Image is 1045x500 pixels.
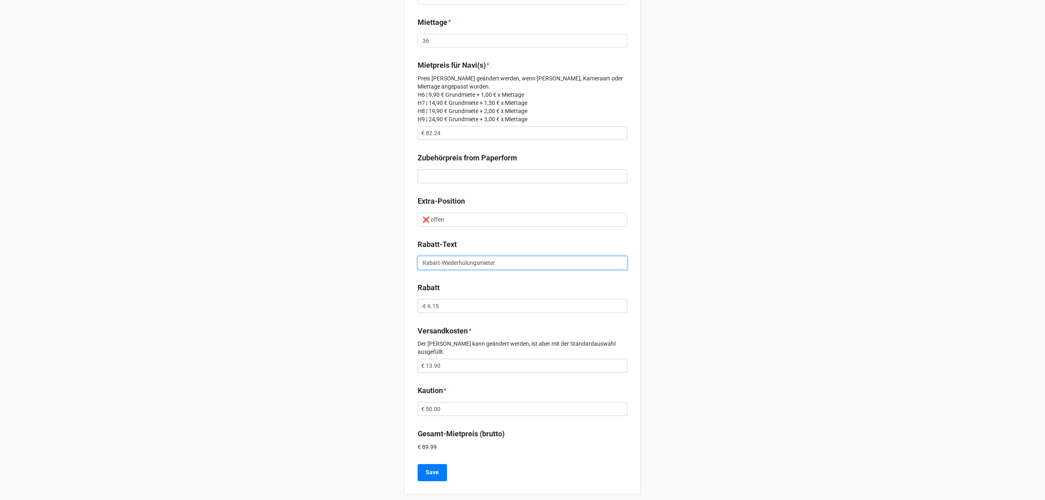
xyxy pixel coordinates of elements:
label: Versandkosten [418,325,468,337]
b: Save [426,468,439,477]
label: Rabatt [418,282,440,293]
label: Extra-Position [418,196,465,207]
label: Rabatt-Text [418,239,457,250]
button: Save [418,464,447,481]
p: Der [PERSON_NAME] kann geändert werden, ist aber mit der Standardauswahl ausgefüllt. [418,340,627,356]
p: € 89.99 [418,443,627,451]
label: Kaution [418,385,443,396]
label: Mietpreis für Navi(s) [418,60,486,71]
label: Miettage [418,17,447,28]
p: Preis [PERSON_NAME] geändert werden, wenn [PERSON_NAME], Kameraart oder Miettage angepasst wurden... [418,74,627,123]
b: Gesamt-Mietpreis (brutto) [418,429,505,438]
label: Zubehörpreis from Paperform [418,152,517,164]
